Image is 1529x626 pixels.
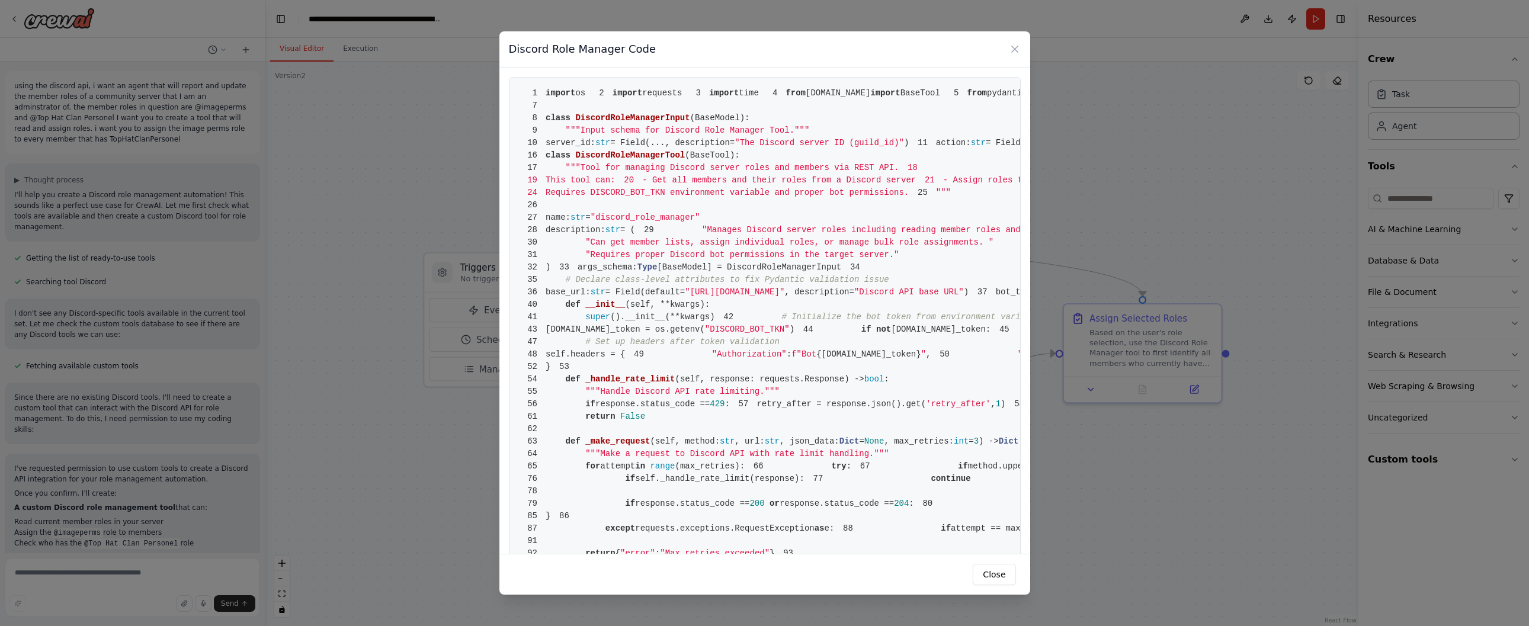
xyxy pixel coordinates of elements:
span: int [954,436,969,446]
span: 40 [519,298,546,311]
span: None [864,436,884,446]
span: Type [637,262,658,272]
span: False [620,412,645,421]
span: 52 [519,361,546,373]
span: : [787,349,791,359]
span: " [921,349,926,359]
span: 32 [519,261,546,274]
span: action: [936,138,971,147]
h3: Discord Role Manager Code [509,41,656,57]
span: , json_data: [780,436,839,446]
span: 77 [804,473,832,485]
span: Dict [999,436,1019,446]
span: __init__ [585,300,625,309]
span: description: [546,225,605,235]
span: 43 [519,323,546,336]
span: for [585,461,600,471]
span: 200 [749,499,764,508]
span: except [605,524,635,533]
span: 3 [974,436,979,446]
span: f"Bot [791,349,816,359]
span: 4 [759,87,786,99]
span: import [546,88,575,98]
span: 54 [519,373,546,386]
span: # Set up headers after token validation [585,337,780,346]
span: 37 [969,286,996,298]
span: if [861,325,871,334]
span: 33 [550,261,578,274]
span: , description= [784,287,854,297]
span: bool [864,374,884,384]
span: [DOMAIN_NAME]_token = os.getenv( [546,325,705,334]
span: 'retry_after' [926,399,991,409]
span: 58 [1005,398,1033,410]
span: "Authorization" [712,349,787,359]
span: args_schema: [578,262,637,272]
span: 10 [519,137,546,149]
span: DiscordRoleManagerInput [575,113,690,123]
span: requests [642,88,682,98]
span: super [585,312,610,322]
span: 3 [682,87,709,99]
span: ( [675,374,679,384]
span: 64 [519,448,546,460]
span: if [625,474,635,483]
span: continue [931,474,970,483]
span: return [585,548,615,558]
span: def [566,300,581,309]
span: 24 [519,187,546,199]
span: 49 [625,348,652,361]
span: 2 [585,87,613,99]
span: 88 [834,522,861,535]
span: : [847,461,851,471]
span: range [650,461,675,471]
span: 36 [519,286,546,298]
span: """ [936,188,951,197]
span: "Content-Type" [1018,349,1088,359]
span: 67 [851,460,879,473]
span: 8 [519,112,546,124]
span: 80 [914,497,941,510]
span: 86 [550,510,578,522]
span: = [859,436,864,446]
span: 48 [519,348,546,361]
span: in [635,461,645,471]
span: "Manages Discord server roles including reading member roles and assigning roles. " [702,225,1115,235]
span: 19 [519,174,546,187]
span: 21 [916,174,943,187]
span: 9 [519,124,546,137]
span: 11 [909,137,936,149]
span: import [613,88,642,98]
span: "discord_role_manager" [591,213,700,222]
span: self, **kwargs [630,300,700,309]
span: or [770,499,780,508]
span: : [655,548,660,558]
span: "Max retries exceeded" [660,548,770,558]
span: ().__init__(**kwargs) [610,312,714,322]
span: [DOMAIN_NAME] [806,88,870,98]
span: if [941,524,951,533]
span: name: [546,213,570,222]
span: class [546,113,570,123]
span: 35 [519,274,546,286]
span: ) [519,262,551,272]
span: Dict [839,436,860,446]
span: = Field(default= [605,287,685,297]
span: e: [825,524,835,533]
span: 204 [894,499,909,508]
span: 1 [996,399,1001,409]
span: 79 [519,497,546,510]
span: 7 [519,99,546,112]
span: if [625,499,635,508]
span: 57 [730,398,757,410]
span: , url: [735,436,764,446]
span: } [770,548,774,558]
span: 66 [745,460,772,473]
span: str [971,138,986,147]
span: 42 [715,311,742,323]
span: = [585,213,590,222]
span: 16 [519,149,546,162]
span: """Handle Discord API rate limiting.""" [585,387,780,396]
span: 44 [794,323,822,336]
span: "DISCORD_BOT_TKN" [705,325,790,334]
